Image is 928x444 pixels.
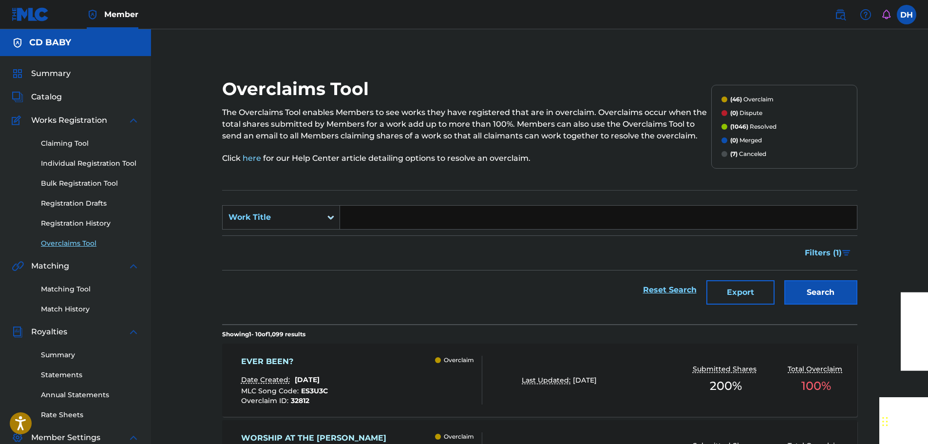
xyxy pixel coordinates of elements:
[856,5,875,24] div: Help
[842,250,851,256] img: filter
[29,37,71,48] h5: CD BABY
[31,91,62,103] span: Catalog
[801,377,831,395] span: 100 %
[12,432,23,444] img: Member Settings
[41,350,139,360] a: Summary
[730,109,738,116] span: (0)
[301,386,328,395] span: ES3U3C
[12,91,62,103] a: CatalogCatalog
[41,304,139,314] a: Match History
[128,115,139,126] img: expand
[222,78,374,100] h2: Overclaims Tool
[444,432,474,441] p: Overclaim
[860,9,871,20] img: help
[12,7,49,21] img: MLC Logo
[41,390,139,400] a: Annual Statements
[693,364,759,374] p: Submitted Shares
[241,356,328,367] div: EVER BEEN?
[41,198,139,209] a: Registration Drafts
[222,344,857,417] a: EVER BEEN?Date Created:[DATE]MLC Song Code:ES3U3COverclaim ID:32812 OverclaimLast Updated:[DATE]S...
[730,136,762,145] p: Merged
[730,95,774,104] p: Overclaim
[241,386,301,395] span: MLC Song Code :
[730,96,742,103] span: (46)
[881,10,891,19] div: Notifications
[31,432,100,444] span: Member Settings
[12,68,23,79] img: Summary
[730,123,748,130] span: (1046)
[295,375,320,384] span: [DATE]
[879,397,928,444] iframe: Chat Widget
[730,136,738,144] span: (0)
[31,326,67,338] span: Royalties
[12,37,23,49] img: Accounts
[638,279,701,301] a: Reset Search
[805,247,842,259] span: Filters ( 1 )
[788,364,845,374] p: Total Overclaim
[784,280,857,305] button: Search
[12,260,24,272] img: Matching
[730,150,738,157] span: (7)
[799,241,857,265] button: Filters (1)
[12,115,24,126] img: Works Registration
[41,284,139,294] a: Matching Tool
[41,158,139,169] a: Individual Registration Tool
[831,5,850,24] a: Public Search
[12,68,71,79] a: SummarySummary
[882,407,888,436] div: Drag
[31,260,69,272] span: Matching
[128,326,139,338] img: expand
[241,432,391,444] div: WORSHIP AT THE [PERSON_NAME]
[128,260,139,272] img: expand
[12,326,23,338] img: Royalties
[222,205,857,309] form: Search Form
[243,154,261,163] a: here
[730,122,776,131] p: Resolved
[522,375,573,386] p: Last Updated:
[241,396,291,405] span: Overclaim ID :
[12,91,23,103] img: Catalog
[706,280,775,305] button: Export
[241,375,292,385] p: Date Created:
[41,410,139,420] a: Rate Sheets
[710,377,742,395] span: 200 %
[222,330,305,339] p: Showing 1 - 10 of 1,099 results
[104,9,138,20] span: Member
[228,212,316,223] div: Work Title
[41,138,139,149] a: Claiming Tool
[31,68,71,79] span: Summary
[222,153,711,164] p: Click for our Help Center article detailing options to resolve an overclaim.
[31,115,107,126] span: Works Registration
[444,356,474,365] p: Overclaim
[901,292,928,370] iframe: Resource Center
[41,370,139,380] a: Statements
[573,376,597,385] span: [DATE]
[834,9,846,20] img: search
[41,178,139,189] a: Bulk Registration Tool
[41,218,139,229] a: Registration History
[128,432,139,444] img: expand
[222,107,711,142] p: The Overclaims Tool enables Members to see works they have registered that are in overclaim. Over...
[730,109,762,117] p: Dispute
[897,5,916,24] div: User Menu
[730,150,766,158] p: Canceled
[41,238,139,249] a: Overclaims Tool
[87,9,98,20] img: Top Rightsholder
[291,396,309,405] span: 32812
